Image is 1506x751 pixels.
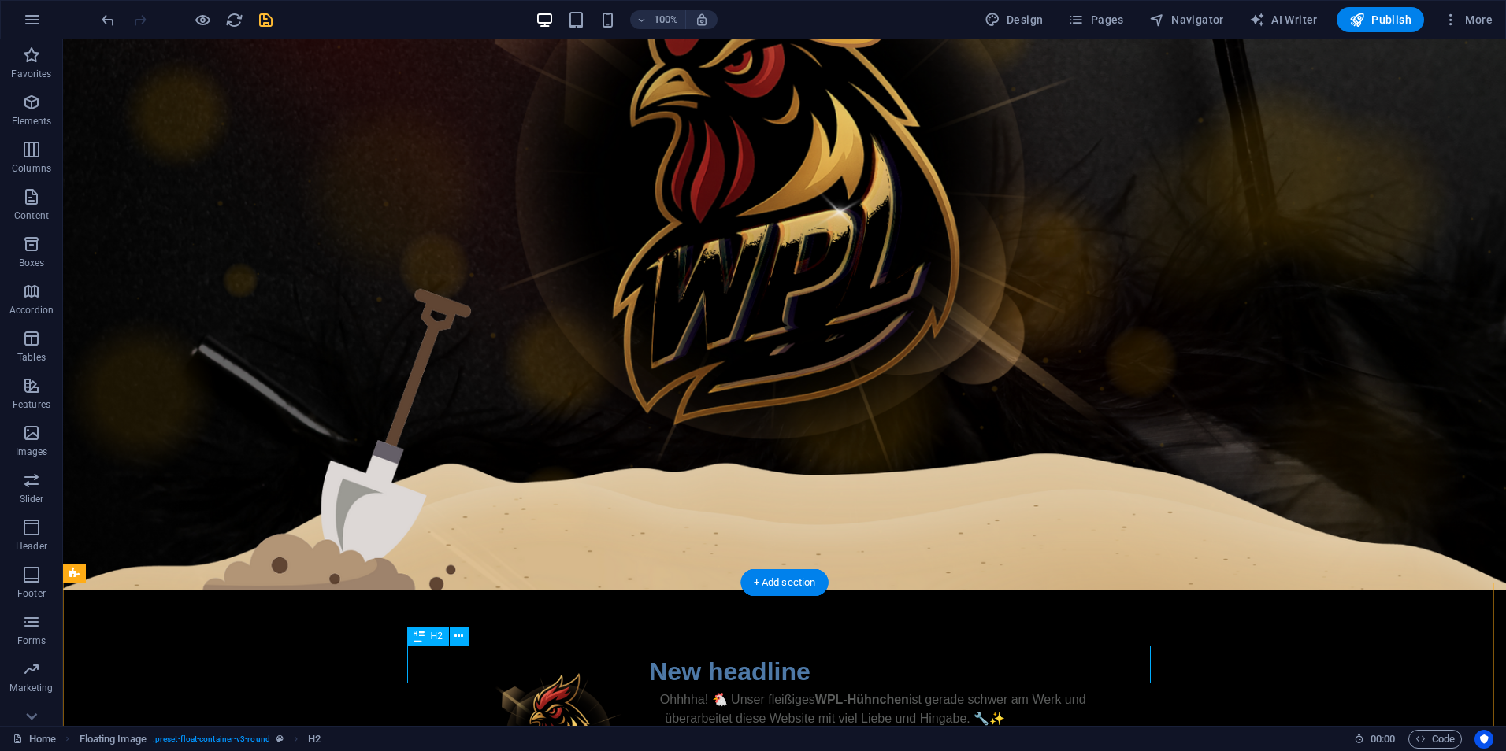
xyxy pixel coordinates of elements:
p: Slider [20,493,44,505]
p: Accordion [9,304,54,316]
span: . preset-float-container-v3-round [153,730,270,749]
p: Forms [17,634,46,647]
button: undo [98,10,117,29]
span: Code [1415,730,1455,749]
button: Design [978,7,1050,32]
button: Code [1408,730,1462,749]
span: More [1443,12,1493,28]
a: Click to cancel selection. Double-click to open Pages [13,730,56,749]
p: Images [16,446,48,458]
span: Navigator [1149,12,1224,28]
i: Reload page [225,11,243,29]
button: Click here to leave preview mode and continue editing [193,10,212,29]
h6: 100% [654,10,679,29]
button: 100% [630,10,686,29]
p: Content [14,209,49,222]
p: Tables [17,351,46,364]
p: Boxes [19,257,45,269]
i: Undo: Change level (Ctrl+Z) [99,11,117,29]
button: More [1437,7,1499,32]
span: Design [985,12,1044,28]
span: Pages [1068,12,1123,28]
span: H2 [431,631,443,641]
span: : [1382,733,1384,745]
i: On resize automatically adjust zoom level to fit chosen device. [695,13,709,27]
p: Footer [17,587,46,600]
span: Click to select. Double-click to edit [308,730,321,749]
button: Usercentrics [1474,730,1493,749]
button: reload [224,10,243,29]
button: Publish [1337,7,1424,32]
span: Publish [1349,12,1411,28]
p: Features [13,398,50,411]
p: Marketing [9,682,53,694]
span: Click to select. Double-click to edit [80,730,147,749]
nav: breadcrumb [80,730,321,749]
p: Columns [12,162,51,175]
button: Pages [1062,7,1129,32]
i: This element is a customizable preset [276,734,284,743]
h6: Session time [1354,730,1396,749]
i: Save (Ctrl+S) [257,11,275,29]
p: Elements [12,115,52,128]
span: AI Writer [1249,12,1318,28]
p: Favorites [11,68,51,80]
button: Navigator [1143,7,1230,32]
button: save [256,10,275,29]
div: + Add section [741,569,829,596]
span: 00 00 [1371,730,1395,749]
p: Header [16,540,47,553]
button: AI Writer [1243,7,1324,32]
div: Design (Ctrl+Alt+Y) [978,7,1050,32]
